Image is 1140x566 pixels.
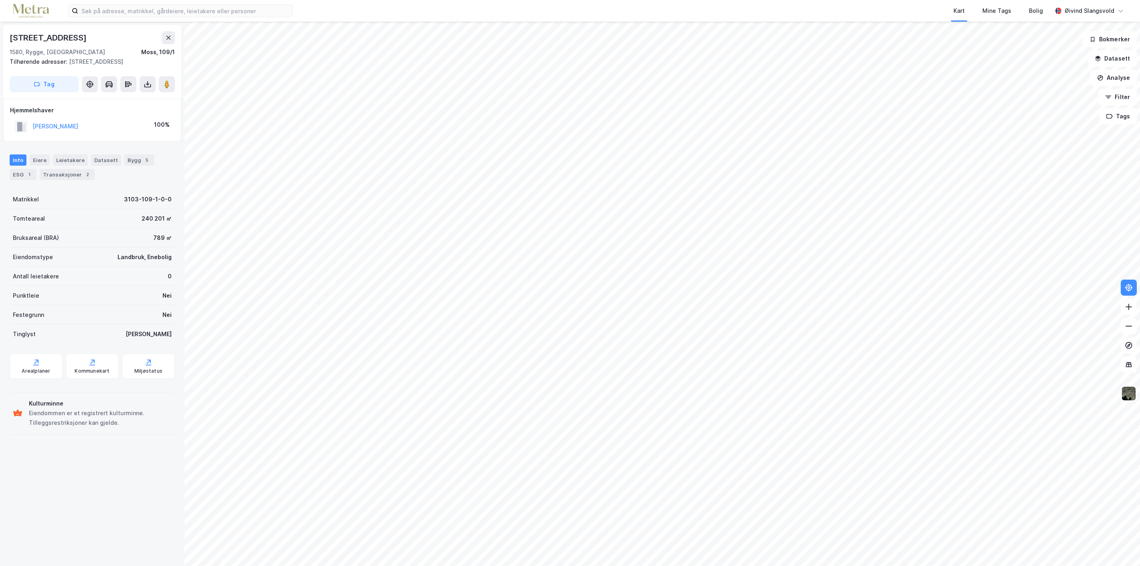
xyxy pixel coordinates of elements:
div: [PERSON_NAME] [126,329,172,339]
div: 2 [83,170,91,179]
img: 9k= [1121,386,1136,401]
div: Festegrunn [13,310,44,320]
button: Bokmerker [1083,31,1137,47]
div: Moss, 109/1 [141,47,175,57]
div: Eiendomstype [13,252,53,262]
div: Bruksareal (BRA) [13,233,59,243]
div: [STREET_ADDRESS] [10,57,168,67]
div: 1 [25,170,33,179]
div: Kommunekart [75,368,110,374]
button: Tag [10,76,79,92]
div: Leietakere [53,154,88,166]
div: Kontrollprogram for chat [1100,527,1140,566]
div: 100% [154,120,170,130]
div: Punktleie [13,291,39,300]
iframe: Chat Widget [1100,527,1140,566]
div: Nei [162,310,172,320]
div: Mine Tags [982,6,1011,16]
div: Bygg [124,154,154,166]
div: Tinglyst [13,329,36,339]
div: 789 ㎡ [153,233,172,243]
div: [STREET_ADDRESS] [10,31,88,44]
div: Landbruk, Enebolig [118,252,172,262]
div: Antall leietakere [13,272,59,281]
div: Kulturminne [29,399,172,408]
div: Tomteareal [13,214,45,223]
div: Bolig [1029,6,1043,16]
button: Analyse [1090,70,1137,86]
img: metra-logo.256734c3b2bbffee19d4.png [13,4,49,18]
div: 3103-109-1-0-0 [124,195,172,204]
span: Tilhørende adresser: [10,58,69,65]
div: Eiere [30,154,50,166]
div: Transaksjoner [40,169,95,180]
div: Miljøstatus [134,368,162,374]
div: ESG [10,169,37,180]
div: Arealplaner [22,368,50,374]
button: Filter [1098,89,1137,105]
div: 5 [143,156,151,164]
div: 1580, Rygge, [GEOGRAPHIC_DATA] [10,47,105,57]
button: Tags [1099,108,1137,124]
div: 0 [168,272,172,281]
div: Kart [953,6,965,16]
div: Info [10,154,26,166]
div: Matrikkel [13,195,39,204]
div: Hjemmelshaver [10,105,174,115]
input: Søk på adresse, matrikkel, gårdeiere, leietakere eller personer [78,5,292,17]
div: Øivind Slangsvold [1065,6,1114,16]
div: Datasett [91,154,121,166]
div: 240 201 ㎡ [142,214,172,223]
div: Nei [162,291,172,300]
div: Eiendommen er et registrert kulturminne. Tilleggsrestriksjoner kan gjelde. [29,408,172,428]
button: Datasett [1088,51,1137,67]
